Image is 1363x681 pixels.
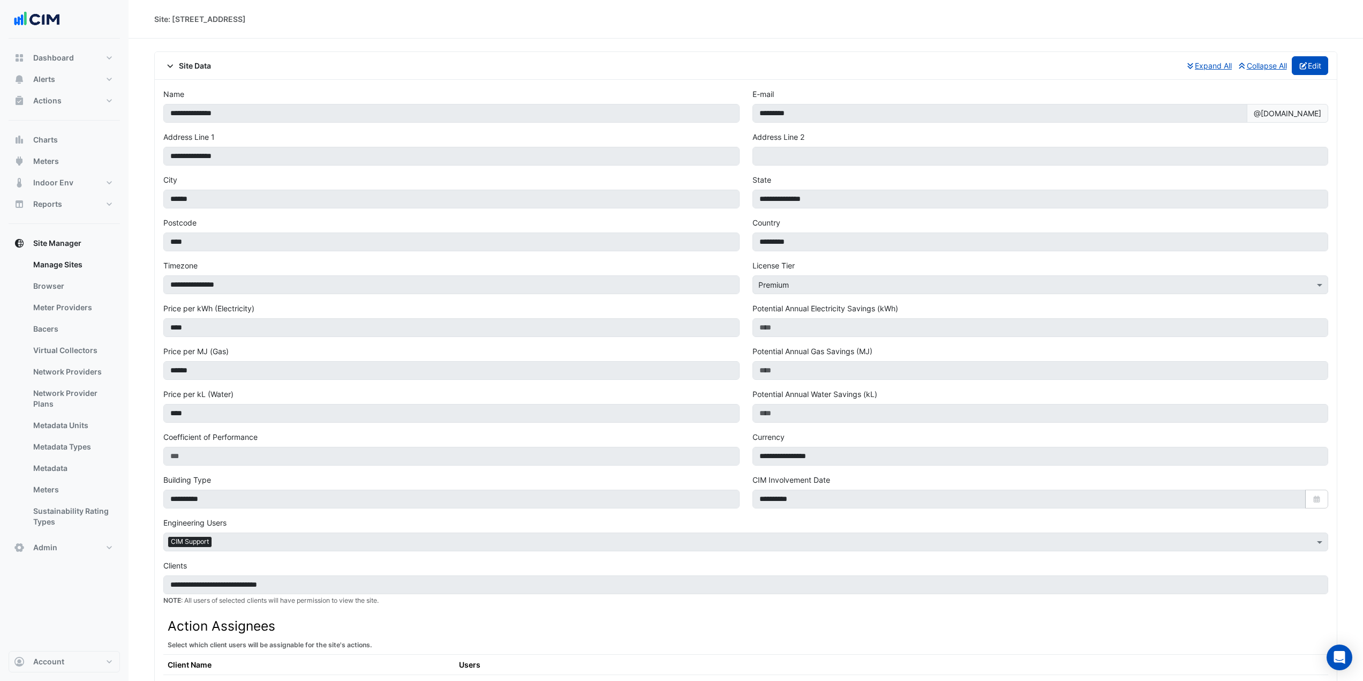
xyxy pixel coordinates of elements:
[163,655,455,675] th: Client Name
[25,500,120,533] a: Sustainability Rating Types
[752,346,872,357] label: Potential Annual Gas Savings (MJ)
[163,260,198,271] label: Timezone
[25,254,120,275] a: Manage Sites
[1247,104,1328,123] span: @[DOMAIN_NAME]
[9,151,120,172] button: Meters
[25,415,120,436] a: Metadata Units
[33,238,81,249] span: Site Manager
[163,217,197,228] label: Postcode
[168,537,212,547] span: CIM Support
[1185,56,1233,75] button: Expand All
[9,233,120,254] button: Site Manager
[154,13,246,25] div: Site: [STREET_ADDRESS]
[163,303,254,314] label: Price per kWh (Electricity)
[9,172,120,193] button: Indoor Env
[25,318,120,340] a: Bacers
[33,542,57,553] span: Admin
[163,60,211,71] span: Site Data
[752,303,898,314] label: Potential Annual Electricity Savings (kWh)
[752,88,774,100] label: E-mail
[752,174,771,185] label: State
[25,340,120,361] a: Virtual Collectors
[752,260,795,271] label: License Tier
[25,297,120,318] a: Meter Providers
[163,474,211,485] label: Building Type
[163,431,258,443] label: Coefficient of Performance
[33,199,62,209] span: Reports
[168,618,1324,634] h3: Action Assignees
[168,641,372,649] small: Select which client users will be assignable for the site's actions.
[14,542,25,553] app-icon: Admin
[752,388,877,400] label: Potential Annual Water Savings (kL)
[9,69,120,90] button: Alerts
[14,156,25,167] app-icon: Meters
[752,217,780,228] label: Country
[33,53,74,63] span: Dashboard
[9,129,120,151] button: Charts
[33,134,58,145] span: Charts
[9,651,120,672] button: Account
[25,361,120,383] a: Network Providers
[163,88,184,100] label: Name
[455,655,1037,675] th: Users
[163,131,215,143] label: Address Line 1
[752,431,785,443] label: Currency
[14,199,25,209] app-icon: Reports
[163,517,227,528] label: Engineering Users
[14,53,25,63] app-icon: Dashboard
[25,436,120,458] a: Metadata Types
[33,95,62,106] span: Actions
[1237,56,1287,75] button: Collapse All
[163,174,177,185] label: City
[9,254,120,537] div: Site Manager
[1327,645,1352,670] div: Open Intercom Messenger
[163,388,234,400] label: Price per kL (Water)
[163,346,229,357] label: Price per MJ (Gas)
[25,479,120,500] a: Meters
[25,275,120,297] a: Browser
[9,193,120,215] button: Reports
[9,537,120,558] button: Admin
[1292,56,1329,75] button: Edit
[163,596,379,604] small: : All users of selected clients will have permission to view the site.
[33,74,55,85] span: Alerts
[163,560,187,571] label: Clients
[33,156,59,167] span: Meters
[25,458,120,479] a: Metadata
[33,656,64,667] span: Account
[14,177,25,188] app-icon: Indoor Env
[14,238,25,249] app-icon: Site Manager
[33,177,73,188] span: Indoor Env
[14,74,25,85] app-icon: Alerts
[14,134,25,145] app-icon: Charts
[25,383,120,415] a: Network Provider Plans
[752,131,804,143] label: Address Line 2
[752,474,830,485] label: CIM Involvement Date
[163,596,181,604] strong: NOTE
[13,9,61,30] img: Company Logo
[14,95,25,106] app-icon: Actions
[9,90,120,111] button: Actions
[9,47,120,69] button: Dashboard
